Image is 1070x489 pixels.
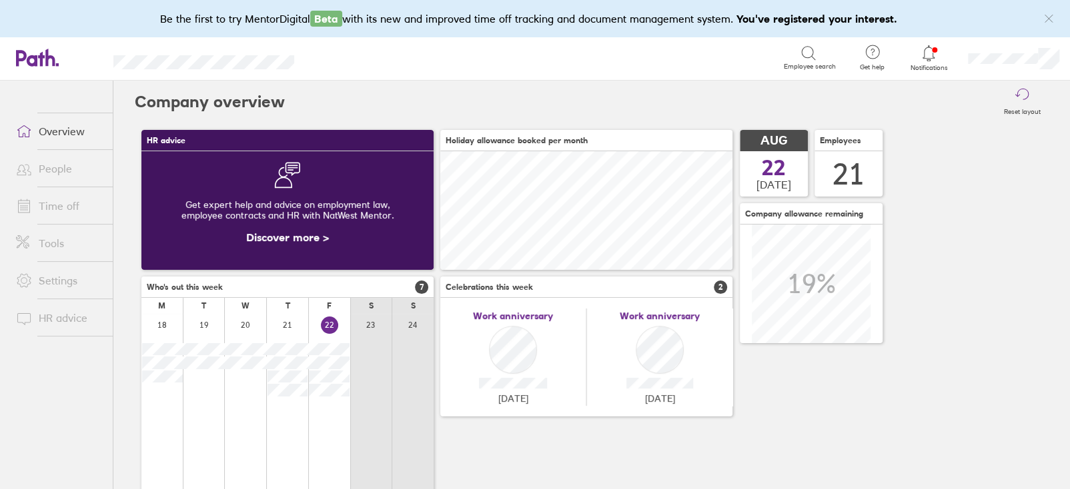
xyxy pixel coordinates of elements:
[5,230,113,256] a: Tools
[736,12,897,25] b: You've registered your interest.
[310,11,342,27] span: Beta
[907,44,951,72] a: Notifications
[369,301,374,310] div: S
[286,301,290,310] div: T
[645,393,675,404] span: [DATE]
[241,301,249,310] div: W
[784,63,836,71] span: Employee search
[996,104,1049,116] label: Reset layout
[327,301,332,310] div: F
[820,136,861,145] span: Employees
[996,81,1049,123] button: Reset layout
[833,157,865,191] div: 21
[745,209,863,219] span: Company allowance remaining
[411,301,416,310] div: S
[330,51,364,63] div: Search
[415,280,428,294] span: 7
[5,304,113,331] a: HR advice
[158,301,165,310] div: M
[498,393,528,404] span: [DATE]
[851,63,894,71] span: Get help
[147,136,185,145] span: HR advice
[5,193,113,219] a: Time off
[473,310,553,321] span: Work anniversary
[135,81,285,123] h2: Company overview
[446,136,588,145] span: Holiday allowance booked per month
[160,11,911,27] div: Be the first to try MentorDigital with its new and improved time off tracking and document manage...
[5,118,113,145] a: Overview
[201,301,206,310] div: T
[246,231,329,244] a: Discover more >
[152,189,423,231] div: Get expert help and advice on employment law, employee contracts and HR with NatWest Mentor.
[907,64,951,72] span: Notifications
[5,155,113,182] a: People
[756,179,791,191] span: [DATE]
[147,282,223,292] span: Who's out this week
[5,267,113,294] a: Settings
[762,157,786,179] span: 22
[620,310,700,321] span: Work anniversary
[446,282,533,292] span: Celebrations this week
[760,134,787,148] span: AUG
[714,280,727,294] span: 2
